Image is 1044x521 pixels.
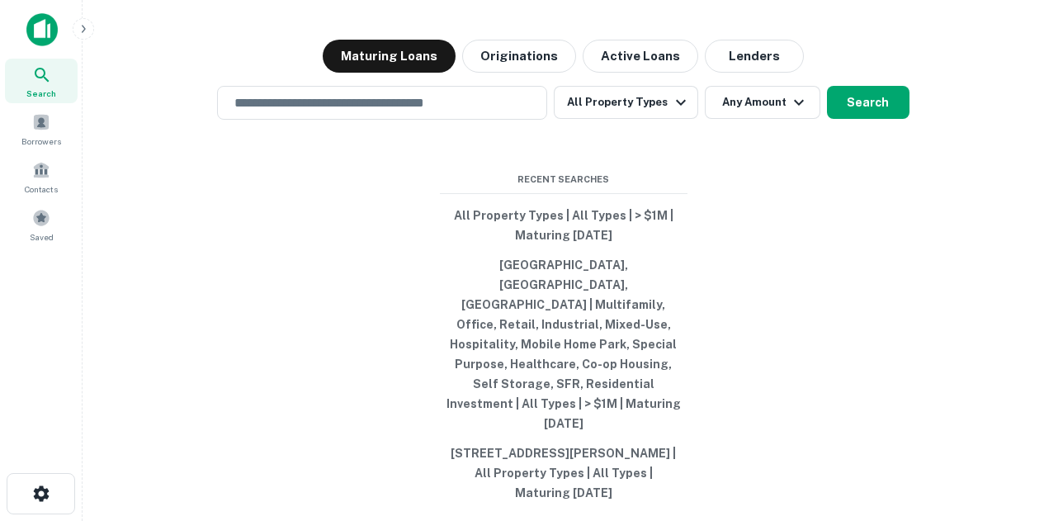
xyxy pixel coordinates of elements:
[26,87,56,100] span: Search
[440,201,687,250] button: All Property Types | All Types | > $1M | Maturing [DATE]
[583,40,698,73] button: Active Loans
[440,173,687,187] span: Recent Searches
[25,182,58,196] span: Contacts
[440,250,687,438] button: [GEOGRAPHIC_DATA], [GEOGRAPHIC_DATA], [GEOGRAPHIC_DATA] | Multifamily, Office, Retail, Industrial...
[26,13,58,46] img: capitalize-icon.png
[5,202,78,247] a: Saved
[554,86,697,119] button: All Property Types
[5,107,78,151] a: Borrowers
[5,154,78,199] a: Contacts
[705,40,804,73] button: Lenders
[462,40,576,73] button: Originations
[30,230,54,244] span: Saved
[440,438,687,508] button: [STREET_ADDRESS][PERSON_NAME] | All Property Types | All Types | Maturing [DATE]
[705,86,820,119] button: Any Amount
[961,389,1044,468] iframe: Chat Widget
[5,59,78,103] a: Search
[21,135,61,148] span: Borrowers
[827,86,909,119] button: Search
[323,40,456,73] button: Maturing Loans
